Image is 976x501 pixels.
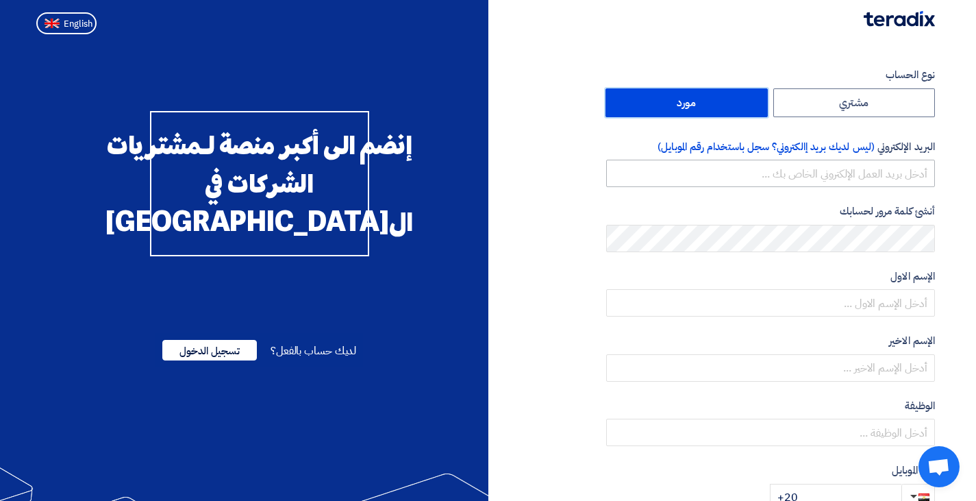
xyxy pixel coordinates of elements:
[45,19,60,29] img: en-US.png
[271,343,356,359] span: لديك حساب بالفعل؟
[658,139,875,154] span: (ليس لديك بريد إالكتروني؟ سجل باستخدام رقم الموبايل)
[606,398,935,414] label: الوظيفة
[150,111,369,256] div: إنضم الى أكبر منصة لـمشتريات الشركات في ال[GEOGRAPHIC_DATA]
[606,204,935,219] label: أنشئ كلمة مرور لحسابك
[606,269,935,284] label: الإسم الاول
[162,340,257,361] span: تسجيل الدخول
[162,343,257,359] a: تسجيل الدخول
[605,88,768,117] label: مورد
[606,289,935,317] input: أدخل الإسم الاول ...
[606,333,935,349] label: الإسم الاخير
[606,139,935,155] label: البريد الإلكتروني
[918,446,960,487] div: Open chat
[773,88,936,117] label: مشتري
[606,354,935,382] input: أدخل الإسم الاخير ...
[36,12,97,34] button: English
[606,160,935,187] input: أدخل بريد العمل الإلكتروني الخاص بك ...
[606,463,935,478] label: رقم الموبايل
[864,11,935,27] img: Teradix logo
[606,419,935,446] input: أدخل الوظيفة ...
[64,19,92,29] span: English
[606,67,935,83] label: نوع الحساب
